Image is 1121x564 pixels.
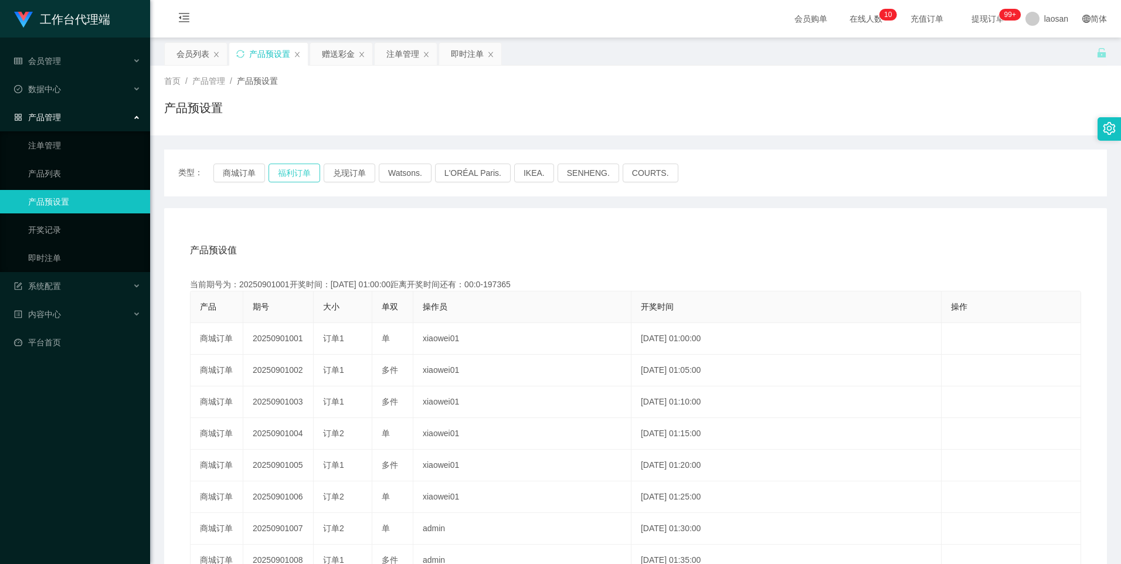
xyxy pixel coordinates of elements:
td: [DATE] 01:10:00 [631,386,942,418]
a: 注单管理 [28,134,141,157]
span: 内容中心 [14,310,61,319]
sup: 10 [879,9,896,21]
td: 商城订单 [191,513,243,545]
i: 图标: setting [1103,122,1116,135]
td: xiaowei01 [413,481,631,513]
span: 产品管理 [192,76,225,86]
sup: 1062 [1000,9,1021,21]
div: 即时注单 [451,43,484,65]
span: 单 [382,429,390,438]
a: 开奖记录 [28,218,141,242]
i: 图标: global [1082,15,1091,23]
td: xiaowei01 [413,386,631,418]
span: 系统配置 [14,281,61,291]
i: 图标: close [423,51,430,58]
span: 订单1 [323,334,344,343]
td: [DATE] 01:20:00 [631,450,942,481]
button: L'ORÉAL Paris. [435,164,511,182]
span: 提现订单 [966,15,1010,23]
span: 类型： [178,164,213,182]
p: 0 [888,9,892,21]
i: 图标: menu-fold [164,1,204,38]
span: 操作员 [423,302,447,311]
h1: 工作台代理端 [40,1,110,38]
td: xiaowei01 [413,450,631,481]
td: [DATE] 01:30:00 [631,513,942,545]
td: [DATE] 01:25:00 [631,481,942,513]
td: xiaowei01 [413,355,631,386]
span: 产品预设值 [190,243,237,257]
a: 产品预设置 [28,190,141,213]
a: 图标: dashboard平台首页 [14,331,141,354]
span: / [230,76,232,86]
h1: 产品预设置 [164,99,223,117]
a: 工作台代理端 [14,14,110,23]
span: 大小 [323,302,339,311]
td: admin [413,513,631,545]
button: 商城订单 [213,164,265,182]
td: [DATE] 01:15:00 [631,418,942,450]
i: 图标: close [487,51,494,58]
div: 当前期号为：20250901001开奖时间：[DATE] 01:00:00距离开奖时间还有：00:0-197365 [190,278,1081,291]
button: 福利订单 [269,164,320,182]
div: 赠送彩金 [322,43,355,65]
span: 订单1 [323,460,344,470]
div: 会员列表 [176,43,209,65]
p: 1 [884,9,888,21]
td: xiaowei01 [413,418,631,450]
td: 20250901006 [243,481,314,513]
i: 图标: form [14,282,22,290]
span: 首页 [164,76,181,86]
button: IKEA. [514,164,554,182]
span: 操作 [951,302,967,311]
span: 订单2 [323,429,344,438]
span: 订单1 [323,365,344,375]
button: 兑现订单 [324,164,375,182]
div: 产品预设置 [249,43,290,65]
i: 图标: appstore-o [14,113,22,121]
i: 图标: close [358,51,365,58]
button: Watsons. [379,164,432,182]
span: 订单2 [323,492,344,501]
td: 商城订单 [191,386,243,418]
i: 图标: close [294,51,301,58]
span: 单 [382,334,390,343]
i: 图标: profile [14,310,22,318]
span: / [185,76,188,86]
span: 多件 [382,365,398,375]
i: 图标: close [213,51,220,58]
td: 20250901007 [243,513,314,545]
span: 在线人数 [844,15,888,23]
span: 订单2 [323,524,344,533]
span: 产品预设置 [237,76,278,86]
td: 商城订单 [191,450,243,481]
button: COURTS. [623,164,678,182]
span: 数据中心 [14,84,61,94]
td: 商城订单 [191,355,243,386]
span: 单 [382,524,390,533]
td: 商城订单 [191,323,243,355]
span: 期号 [253,302,269,311]
a: 即时注单 [28,246,141,270]
span: 单 [382,492,390,501]
div: 注单管理 [386,43,419,65]
span: 产品 [200,302,216,311]
td: [DATE] 01:05:00 [631,355,942,386]
span: 会员管理 [14,56,61,66]
td: xiaowei01 [413,323,631,355]
span: 单双 [382,302,398,311]
td: 20250901003 [243,386,314,418]
span: 订单1 [323,397,344,406]
a: 产品列表 [28,162,141,185]
button: SENHENG. [558,164,619,182]
i: 图标: sync [236,50,244,58]
i: 图标: table [14,57,22,65]
span: 充值订单 [905,15,949,23]
td: 20250901002 [243,355,314,386]
img: logo.9652507e.png [14,12,33,28]
td: [DATE] 01:00:00 [631,323,942,355]
td: 商城订单 [191,418,243,450]
span: 多件 [382,397,398,406]
td: 20250901004 [243,418,314,450]
i: 图标: check-circle-o [14,85,22,93]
